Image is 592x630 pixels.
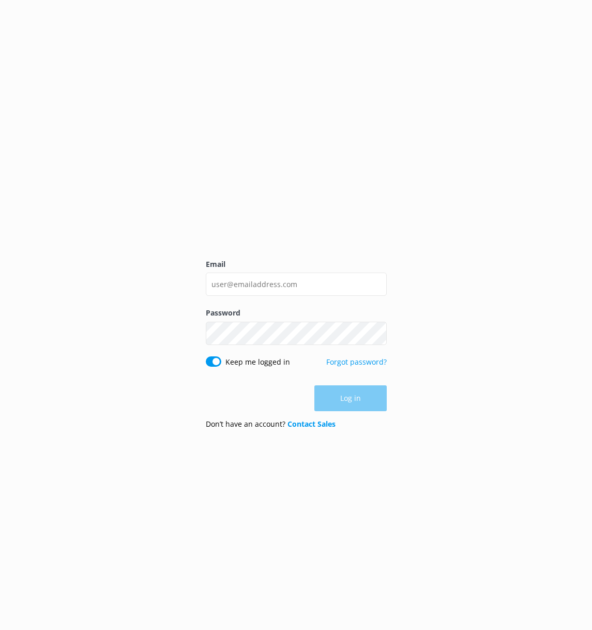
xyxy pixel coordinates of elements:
[326,357,387,367] a: Forgot password?
[225,356,290,368] label: Keep me logged in
[366,323,387,343] button: Show password
[206,273,387,296] input: user@emailaddress.com
[206,307,387,319] label: Password
[206,259,387,270] label: Email
[287,419,336,429] a: Contact Sales
[206,418,336,430] p: Don’t have an account?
